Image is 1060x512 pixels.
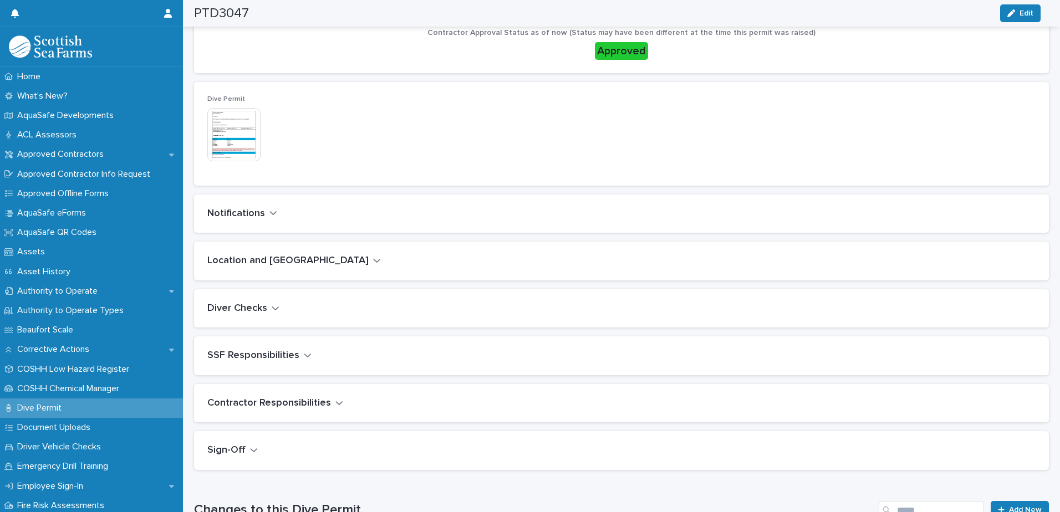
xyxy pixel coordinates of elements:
p: AquaSafe Developments [13,110,123,121]
h2: Diver Checks [207,303,267,315]
p: Employee Sign-In [13,481,92,491]
p: Fire Risk Assessments [13,500,113,511]
h2: Location and [GEOGRAPHIC_DATA] [207,255,369,267]
button: SSF Responsibilities [207,350,312,362]
p: Corrective Actions [13,344,98,355]
h2: SSF Responsibilities [207,350,299,362]
p: Assets [13,247,54,257]
p: Beaufort Scale [13,325,82,335]
p: Home [13,71,49,82]
p: Approved Offline Forms [13,188,118,199]
span: Edit [1020,9,1033,17]
p: Asset History [13,267,79,277]
h2: Contractor Responsibilities [207,397,331,409]
span: Dive Permit [207,96,245,103]
span: Contractor Approval Status as of now (Status may have been different at the time this permit was ... [427,29,816,37]
p: COSHH Chemical Manager [13,383,128,394]
p: What's New? [13,91,77,101]
p: Dive Permit [13,403,70,413]
p: AquaSafe QR Codes [13,227,105,238]
p: Authority to Operate [13,286,106,296]
p: Authority to Operate Types [13,305,132,316]
h2: PTD3047 [194,6,249,22]
div: Approved [595,42,648,60]
p: COSHH Low Hazard Register [13,364,138,375]
p: ACL Assessors [13,130,85,140]
button: Edit [1000,4,1041,22]
p: AquaSafe eForms [13,208,95,218]
p: Driver Vehicle Checks [13,442,110,452]
p: Emergency Drill Training [13,461,117,472]
img: bPIBxiqnSb2ggTQWdOVV [9,35,92,58]
p: Document Uploads [13,422,99,433]
button: Contractor Responsibilities [207,397,343,409]
button: Sign-Off [207,444,258,457]
button: Location and [GEOGRAPHIC_DATA] [207,255,381,267]
p: Approved Contractor Info Request [13,169,159,180]
button: Notifications [207,208,277,220]
p: Approved Contractors [13,149,113,160]
h2: Notifications [207,208,265,220]
button: Diver Checks [207,303,279,315]
h2: Sign-Off [207,444,246,457]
